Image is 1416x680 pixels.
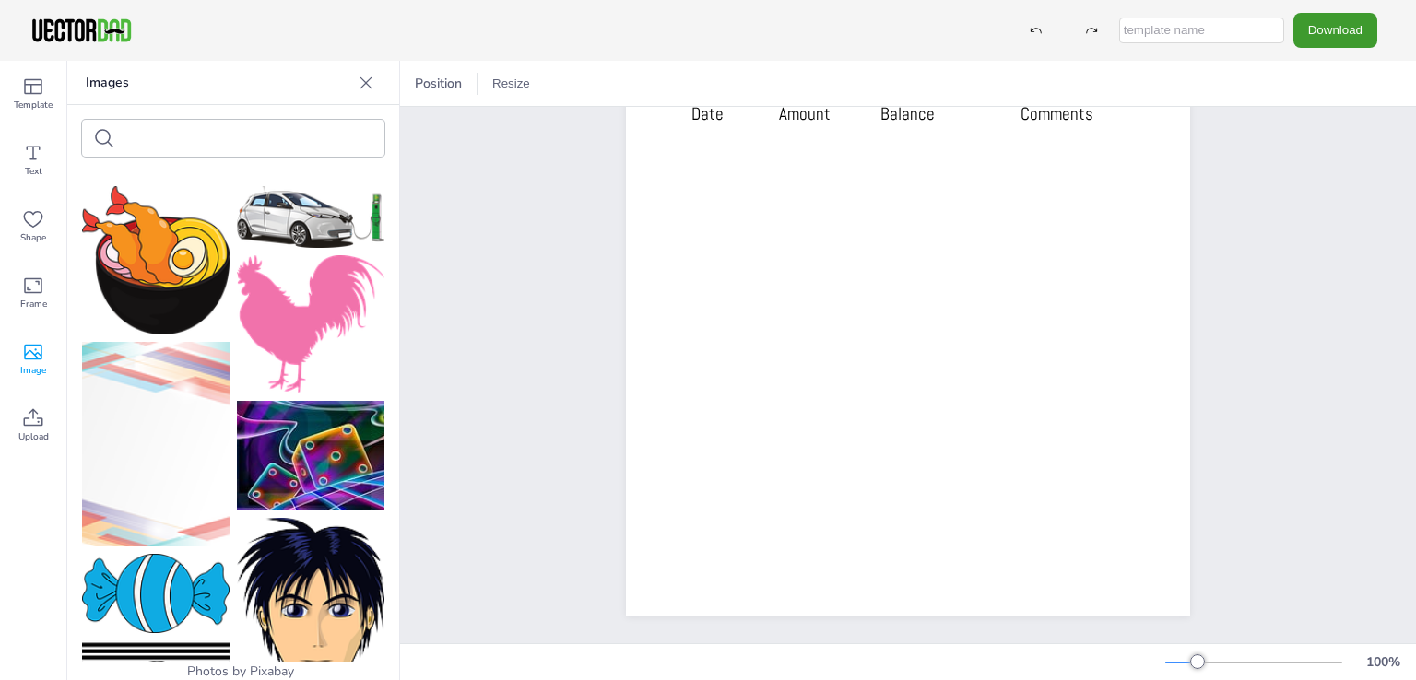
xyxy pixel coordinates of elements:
img: cock-1893885_150.png [237,255,384,393]
input: template name [1119,18,1284,43]
img: VectorDad-1.png [29,17,134,44]
span: Upload [18,429,49,444]
p: Images [86,61,351,105]
span: Position [411,75,466,92]
a: Pixabay [250,662,294,680]
img: candy-6887678_150.png [82,554,230,632]
span: Frame [20,297,47,311]
span: Text [25,164,42,179]
img: car-3321668_150.png [237,186,384,248]
img: noodle-3899206_150.png [82,186,230,334]
img: given-67935_150.jpg [237,401,384,510]
span: Image [20,363,46,378]
span: Shape [20,230,46,245]
span: Date [691,102,724,125]
button: Resize [485,69,537,99]
span: Balance [880,102,935,125]
img: background-1829559_150.png [82,342,230,546]
div: 100 % [1361,653,1405,671]
span: Template [14,98,53,112]
span: Amount [779,102,831,125]
button: Download [1293,13,1377,47]
div: Photos by [67,662,399,680]
span: Comments [1021,102,1093,125]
